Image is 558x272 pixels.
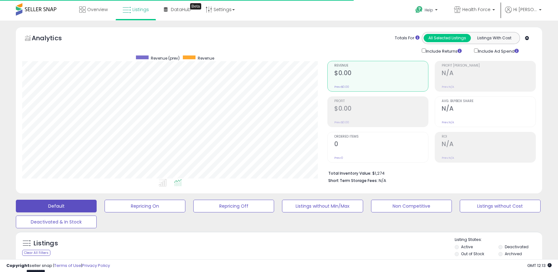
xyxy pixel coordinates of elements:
small: Prev: N/A [442,120,454,124]
small: Prev: N/A [442,156,454,160]
label: Out of Stock [461,251,484,256]
h2: $0.00 [334,69,428,78]
span: Profit [PERSON_NAME] [442,64,536,68]
h2: $0.00 [334,105,428,113]
a: Terms of Use [54,262,81,269]
span: Hi [PERSON_NAME] [513,6,537,13]
span: Listings [132,6,149,13]
div: Clear All Filters [22,250,50,256]
div: Include Ad Spend [469,47,529,55]
span: Profit [334,100,428,103]
small: Prev: $0.00 [334,120,349,124]
button: Deactivated & In Stock [16,216,97,228]
b: Total Inventory Value: [328,171,371,176]
div: Totals For [395,35,420,41]
h2: N/A [442,69,536,78]
span: Avg. Buybox Share [442,100,536,103]
span: Help [425,7,433,13]
b: Short Term Storage Fees: [328,178,378,183]
span: Revenue [198,55,214,61]
span: Revenue (prev) [151,55,180,61]
span: DataHub [171,6,191,13]
span: 2025-10-9 12:13 GMT [527,262,552,269]
span: N/A [379,178,386,184]
span: Overview [87,6,108,13]
button: Repricing On [105,200,185,212]
label: Archived [505,251,522,256]
span: Health Force [462,6,491,13]
button: All Selected Listings [424,34,471,42]
div: Include Returns [417,47,469,55]
button: Repricing Off [193,200,274,212]
a: Help [410,1,444,21]
button: Listings With Cost [471,34,518,42]
span: ROI [442,135,536,139]
div: Tooltip anchor [190,3,201,10]
h2: 0 [334,140,428,149]
i: Get Help [415,6,423,14]
h2: N/A [442,140,536,149]
span: Revenue [334,64,428,68]
a: Hi [PERSON_NAME] [505,6,542,21]
span: Ordered Items [334,135,428,139]
button: Listings without Cost [460,200,541,212]
button: Listings without Min/Max [282,200,363,212]
h5: Analytics [32,34,74,44]
li: $1,274 [328,169,531,177]
h5: Listings [34,239,58,248]
small: Prev: 0 [334,156,343,160]
small: Prev: N/A [442,85,454,89]
small: Prev: $0.00 [334,85,349,89]
div: seller snap | | [6,263,110,269]
button: Default [16,200,97,212]
a: Privacy Policy [82,262,110,269]
label: Active [461,244,473,249]
label: Deactivated [505,244,529,249]
button: Non Competitive [371,200,452,212]
p: Listing States: [455,237,542,243]
h2: N/A [442,105,536,113]
strong: Copyright [6,262,29,269]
